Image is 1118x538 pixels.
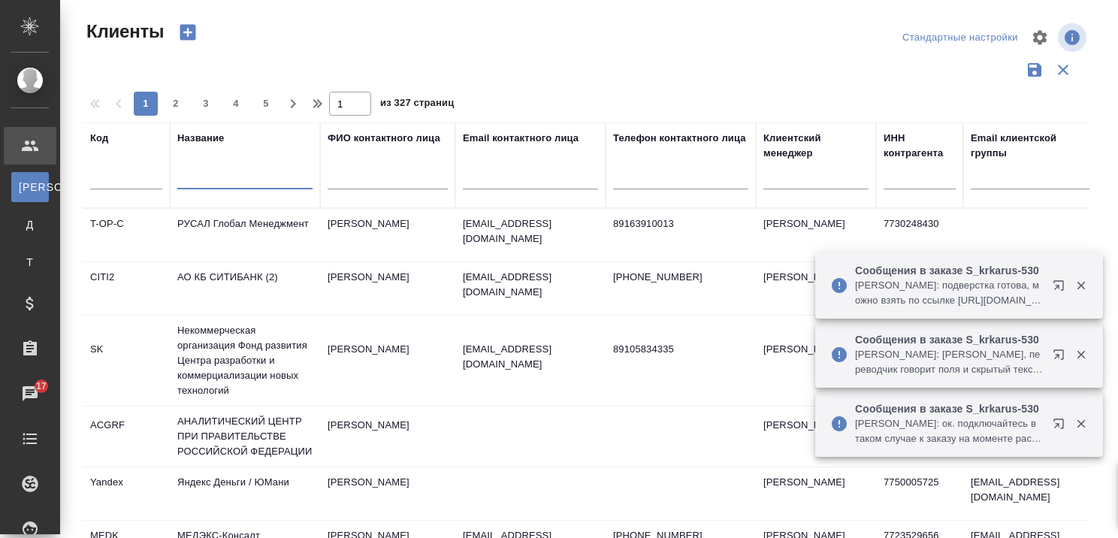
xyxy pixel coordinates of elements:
[83,467,170,520] td: Yandex
[756,410,876,463] td: [PERSON_NAME]
[1065,279,1096,292] button: Закрыть
[254,96,278,111] span: 5
[83,334,170,387] td: SK
[170,20,206,45] button: Создать
[320,467,455,520] td: [PERSON_NAME]
[855,401,1043,416] p: Сообщения в заказе S_krkarus-530
[4,375,56,413] a: 17
[170,209,320,261] td: РУСАЛ Глобал Менеджмент
[224,92,248,116] button: 4
[613,131,746,146] div: Телефон контактного лица
[855,278,1043,308] p: [PERSON_NAME]: подверстка готова, можно взять по ссылке [URL][DOMAIN_NAME]
[170,316,320,406] td: Некоммерческая организация Фонд развития Центра разработки и коммерциализации новых технологий
[613,216,748,231] p: 89163910013
[170,262,320,315] td: АО КБ СИТИБАНК (2)
[170,467,320,520] td: Яндекс Деньги / ЮМани
[170,407,320,467] td: АНАЛИТИЧЕСКИЙ ЦЕНТР ПРИ ПРАВИТЕЛЬСТВЕ РОССИЙСКОЙ ФЕДЕРАЦИИ
[254,92,278,116] button: 5
[177,131,224,146] div: Название
[756,262,876,315] td: [PERSON_NAME]
[463,342,598,372] p: [EMAIL_ADDRESS][DOMAIN_NAME]
[756,467,876,520] td: [PERSON_NAME]
[1044,340,1080,376] button: Открыть в новой вкладке
[19,180,41,195] span: [PERSON_NAME]
[1058,23,1089,52] span: Посмотреть информацию
[90,131,108,146] div: Код
[194,96,218,111] span: 3
[876,209,963,261] td: 7730248430
[463,131,579,146] div: Email контактного лица
[1065,417,1096,431] button: Закрыть
[19,217,41,232] span: Д
[855,347,1043,377] p: [PERSON_NAME]: [PERSON_NAME], переводчик говорит поля и скрытый текст не трогала, я верю. Возможн...
[320,410,455,463] td: [PERSON_NAME]
[463,216,598,246] p: [EMAIL_ADDRESS][DOMAIN_NAME]
[83,262,170,315] td: CITI2
[380,94,454,116] span: из 327 страниц
[224,96,248,111] span: 4
[971,131,1091,161] div: Email клиентской группы
[320,262,455,315] td: [PERSON_NAME]
[11,172,49,202] a: [PERSON_NAME]
[756,209,876,261] td: [PERSON_NAME]
[328,131,440,146] div: ФИО контактного лица
[164,96,188,111] span: 2
[884,131,956,161] div: ИНН контрагента
[83,20,164,44] span: Клиенты
[756,334,876,387] td: [PERSON_NAME]
[855,263,1043,278] p: Сообщения в заказе S_krkarus-530
[19,255,41,270] span: Т
[1022,20,1058,56] span: Настроить таблицу
[11,247,49,277] a: Т
[320,334,455,387] td: [PERSON_NAME]
[1049,56,1077,84] button: Сбросить фильтры
[899,26,1022,50] div: split button
[855,416,1043,446] p: [PERSON_NAME]: ок. подключайтесь в таком случае к заказу на моменте расчета, чтобы быть в курсе ТЗ
[763,131,869,161] div: Клиентский менеджер
[1020,56,1049,84] button: Сохранить фильтры
[613,342,748,357] p: 89105834335
[164,92,188,116] button: 2
[27,379,56,394] span: 17
[1044,271,1080,307] button: Открыть в новой вкладке
[613,270,748,285] p: [PHONE_NUMBER]
[1044,409,1080,445] button: Открыть в новой вкладке
[463,270,598,300] p: [EMAIL_ADDRESS][DOMAIN_NAME]
[11,210,49,240] a: Д
[320,209,455,261] td: [PERSON_NAME]
[855,332,1043,347] p: Сообщения в заказе S_krkarus-530
[194,92,218,116] button: 3
[1065,348,1096,361] button: Закрыть
[83,209,170,261] td: T-OP-C
[83,410,170,463] td: ACGRF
